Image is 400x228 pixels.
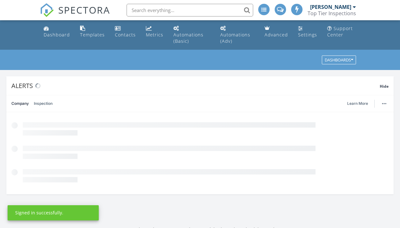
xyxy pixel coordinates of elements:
[218,23,257,47] a: Automations (Advanced)
[380,84,389,89] span: Hide
[112,23,138,41] a: Contacts
[347,100,372,107] a: Learn More
[220,32,250,44] div: Automations (Adv)
[127,4,253,16] input: Search everything...
[382,103,386,104] img: ellipsis-632cfdd7c38ec3a7d453.svg
[325,23,359,41] a: Support Center
[325,58,353,62] div: Dashboards
[40,3,54,17] img: The Best Home Inspection Software - Spectora
[34,95,53,112] a: Inspection
[15,210,63,216] div: Signed in successfully.
[44,32,70,38] div: Dashboard
[265,32,288,38] div: Advanced
[40,9,110,22] a: SPECTORA
[143,23,166,41] a: Metrics
[173,32,203,44] div: Automations (Basic)
[296,23,320,41] a: Settings
[310,4,351,10] div: [PERSON_NAME]
[80,32,105,38] div: Templates
[327,25,353,38] div: Support Center
[146,32,163,38] div: Metrics
[41,23,72,41] a: Dashboard
[171,23,213,47] a: Automations (Basic)
[11,81,380,90] div: Alerts
[58,3,110,16] span: SPECTORA
[78,23,107,41] a: Templates
[322,56,356,65] button: Dashboards
[115,32,136,38] div: Contacts
[308,10,356,16] div: Top Tier Inspections
[262,23,291,41] a: Advanced
[298,32,317,38] div: Settings
[11,95,29,112] a: Company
